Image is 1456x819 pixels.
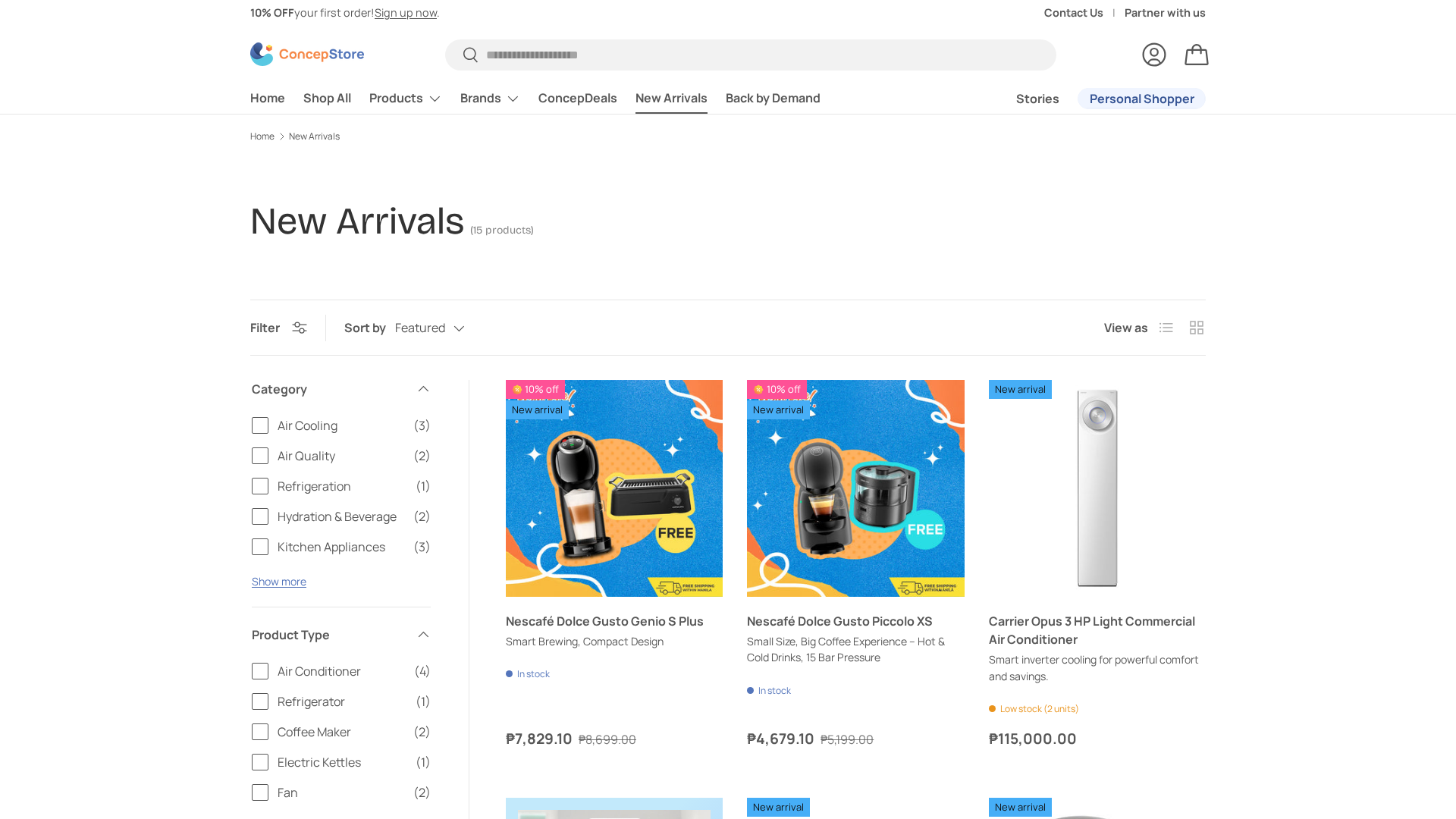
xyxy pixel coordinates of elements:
[250,83,821,114] nav: Primary
[395,315,495,342] button: Featured
[303,83,351,113] a: Shop All
[989,613,1195,648] a: Carrier Opus 3 HP Light Commercial Air Conditioner
[747,400,810,419] span: New arrival
[413,723,431,741] span: (2)
[470,224,534,237] span: (15 products)
[1090,93,1194,105] span: Personal Shopper
[278,783,404,802] span: Fan
[250,319,280,336] span: Filter
[278,662,405,680] span: Air Conditioner
[278,723,404,741] span: Coffee Maker
[413,416,431,435] span: (3)
[250,42,364,66] img: ConcepStore
[252,380,406,398] span: Category
[416,477,431,495] span: (1)
[250,132,275,141] a: Home
[747,613,933,629] a: Nescafé Dolce Gusto Piccolo XS
[416,753,431,771] span: (1)
[506,380,723,597] a: Nescafé Dolce Gusto Genio S Plus
[1078,88,1206,109] a: Personal Shopper
[395,321,445,335] span: Featured
[413,507,431,526] span: (2)
[278,538,404,556] span: Kitchen Appliances
[747,380,964,597] a: Nescafé Dolce Gusto Piccolo XS
[413,538,431,556] span: (3)
[278,753,406,771] span: Electric Kettles
[506,400,569,419] span: New arrival
[1125,5,1206,21] a: Partner with us
[250,130,1206,143] nav: Breadcrumbs
[278,507,404,526] span: Hydration & Beverage
[989,380,1206,597] a: Carrier Opus 3 HP Light Commercial Air Conditioner
[1104,318,1148,337] span: View as
[989,380,1052,399] span: New arrival
[250,83,285,113] a: Home
[451,83,529,114] summary: Brands
[250,5,440,21] p: your first order! .
[252,362,431,416] summary: Category
[989,380,1206,597] img: https://concepstore.ph/products/carrier-opus-3-hp-light-commercial-air-conditioner
[747,798,810,817] span: New arrival
[250,319,307,336] button: Filter
[278,692,406,711] span: Refrigerator
[1016,84,1059,114] a: Stories
[344,318,395,337] label: Sort by
[414,662,431,680] span: (4)
[460,83,520,114] a: Brands
[1044,5,1125,21] a: Contact Us
[360,83,451,114] summary: Products
[989,798,1052,817] span: New arrival
[726,83,821,113] a: Back by Demand
[375,5,437,20] a: Sign up now
[413,783,431,802] span: (2)
[250,5,294,20] strong: 10% OFF
[506,613,704,629] a: Nescafé Dolce Gusto Genio S Plus
[635,83,708,113] a: New Arrivals
[747,380,806,399] span: 10% off
[252,574,306,588] button: Show more
[506,380,565,399] span: 10% off
[252,607,431,662] summary: Product Type
[278,477,406,495] span: Refrigeration
[413,447,431,465] span: (2)
[538,83,617,113] a: ConcepDeals
[278,447,404,465] span: Air Quality
[289,132,340,141] a: New Arrivals
[416,692,431,711] span: (1)
[369,83,442,114] a: Products
[250,199,464,243] h1: New Arrivals
[252,626,406,644] span: Product Type
[980,83,1206,114] nav: Secondary
[278,416,404,435] span: Air Cooling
